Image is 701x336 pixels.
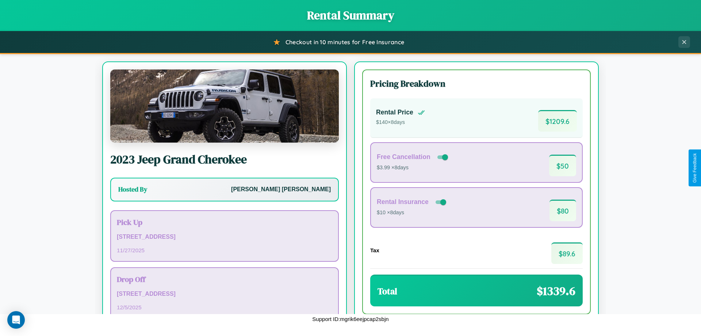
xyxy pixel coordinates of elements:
h4: Tax [370,247,379,253]
span: $ 80 [549,200,576,221]
h2: 2023 Jeep Grand Cherokee [110,151,339,167]
p: 11 / 27 / 2025 [117,245,332,255]
p: $3.99 × 8 days [377,163,449,173]
h4: Rental Price [376,109,413,116]
h1: Rental Summary [7,7,694,23]
h3: Hosted By [118,185,147,194]
h3: Drop Off [117,274,332,284]
p: [PERSON_NAME] [PERSON_NAME] [231,184,331,195]
p: $10 × 8 days [377,208,448,218]
span: $ 1209.6 [538,110,577,132]
h3: Pricing Breakdown [370,78,583,90]
p: $ 140 × 8 days [376,118,425,127]
h3: Total [378,285,397,297]
img: Jeep Grand Cherokee [110,69,339,143]
h4: Free Cancellation [377,153,430,161]
p: Support ID: mgrik6eejpcap2sbjn [312,314,388,324]
span: $ 89.6 [551,242,583,264]
p: [STREET_ADDRESS] [117,289,332,299]
h4: Rental Insurance [377,198,429,206]
span: $ 50 [549,155,576,176]
div: Give Feedback [692,153,697,183]
p: 12 / 5 / 2025 [117,302,332,312]
h3: Pick Up [117,217,332,227]
span: Checkout in 10 minutes for Free Insurance [286,38,404,46]
p: [STREET_ADDRESS] [117,232,332,242]
div: Open Intercom Messenger [7,311,25,329]
span: $ 1339.6 [537,283,575,299]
